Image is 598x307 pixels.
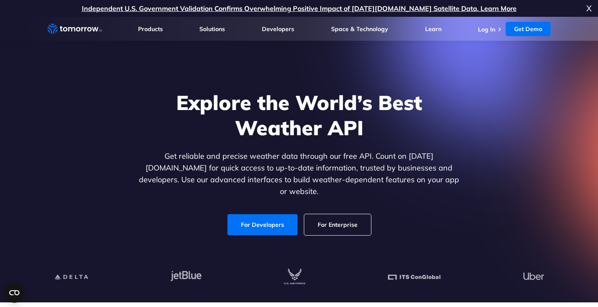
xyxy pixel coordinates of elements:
a: Developers [262,25,294,33]
a: Products [138,25,163,33]
a: Home link [47,23,102,35]
a: Solutions [199,25,225,33]
a: For Enterprise [304,214,371,235]
h1: Explore the World’s Best Weather API [137,90,461,140]
a: For Developers [227,214,298,235]
a: Independent U.S. Government Validation Confirms Overwhelming Positive Impact of [DATE][DOMAIN_NAM... [82,4,517,13]
a: Space & Technology [331,25,388,33]
a: Log In [478,26,495,33]
a: Learn [425,25,441,33]
p: Get reliable and precise weather data through our free API. Count on [DATE][DOMAIN_NAME] for quic... [137,150,461,197]
button: Open CMP widget [4,283,24,303]
a: Get Demo [506,22,551,36]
